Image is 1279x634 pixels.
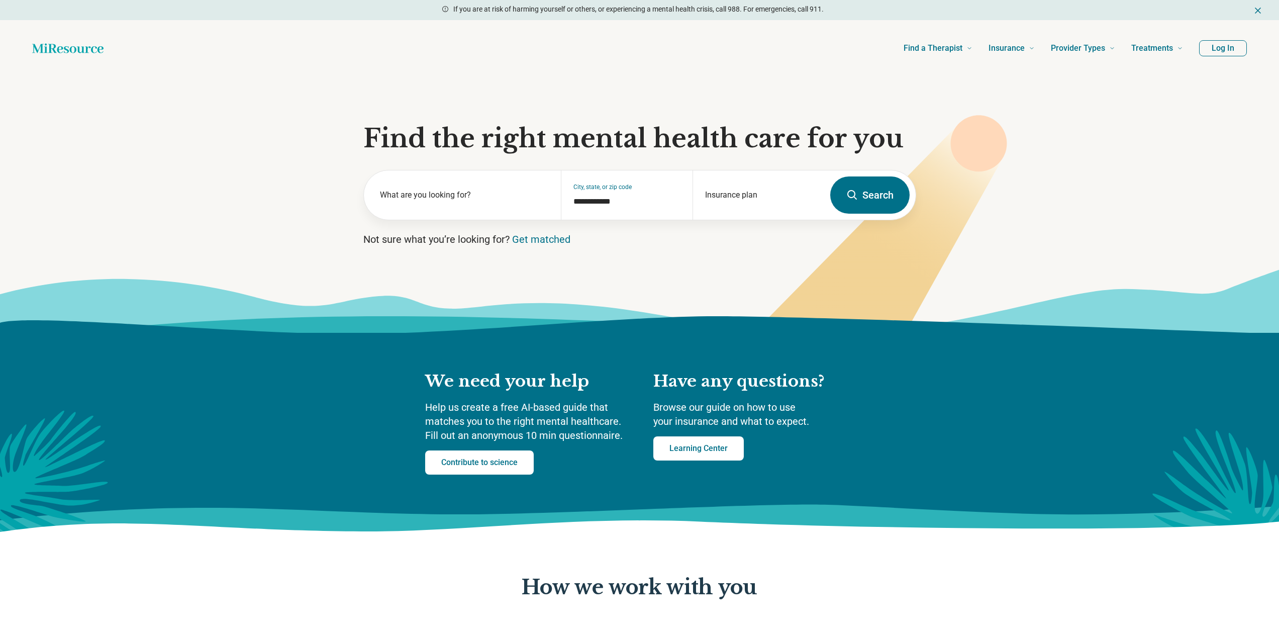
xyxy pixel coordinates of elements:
[830,176,910,214] button: Search
[363,232,916,246] p: Not sure what you’re looking for?
[653,371,854,392] h2: Have any questions?
[1131,41,1173,55] span: Treatments
[380,189,549,201] label: What are you looking for?
[1131,28,1183,68] a: Treatments
[1253,4,1263,16] button: Dismiss
[32,38,104,58] a: Home page
[512,233,570,245] a: Get matched
[904,28,972,68] a: Find a Therapist
[363,124,916,154] h1: Find the right mental health care for you
[522,576,757,599] p: How we work with you
[425,400,633,442] p: Help us create a free AI-based guide that matches you to the right mental healthcare. Fill out an...
[1199,40,1247,56] button: Log In
[653,436,744,461] a: Learning Center
[425,371,633,392] h2: We need your help
[1051,28,1115,68] a: Provider Types
[453,4,824,15] p: If you are at risk of harming yourself or others, or experiencing a mental health crisis, call 98...
[904,41,962,55] span: Find a Therapist
[653,400,854,428] p: Browse our guide on how to use your insurance and what to expect.
[989,41,1025,55] span: Insurance
[989,28,1035,68] a: Insurance
[425,450,534,475] a: Contribute to science
[1051,41,1105,55] span: Provider Types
